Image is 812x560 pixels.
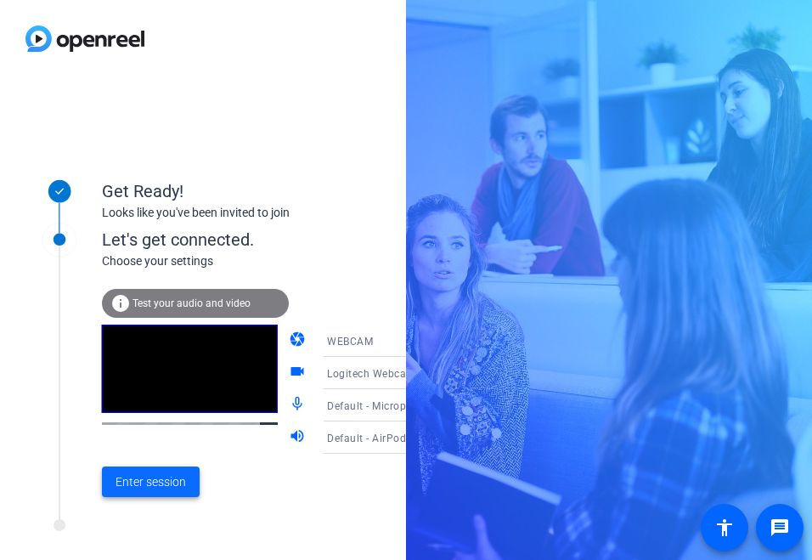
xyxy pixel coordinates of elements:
mat-icon: info [110,293,131,314]
div: Choose your settings [102,252,476,270]
mat-icon: camera [289,331,309,351]
mat-icon: volume_up [289,427,309,448]
mat-icon: message [770,518,790,538]
div: Get Ready! [102,178,442,204]
mat-icon: mic_none [289,395,309,416]
div: Let's get connected. [102,227,476,252]
span: Enter session [116,473,186,491]
mat-icon: accessibility [714,518,735,538]
span: Default - AirPods [327,433,412,444]
span: WEBCAM [327,336,373,348]
mat-icon: videocam [289,363,309,383]
span: Default - Microphone (Logitech Webcam C930e) (046d:0843) [327,399,629,412]
button: Enter session [102,467,200,497]
span: Logitech Webcam C930e (046d:0843) [327,366,516,380]
span: Test your audio and video [133,297,251,309]
div: Looks like you've been invited to join [102,204,442,222]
